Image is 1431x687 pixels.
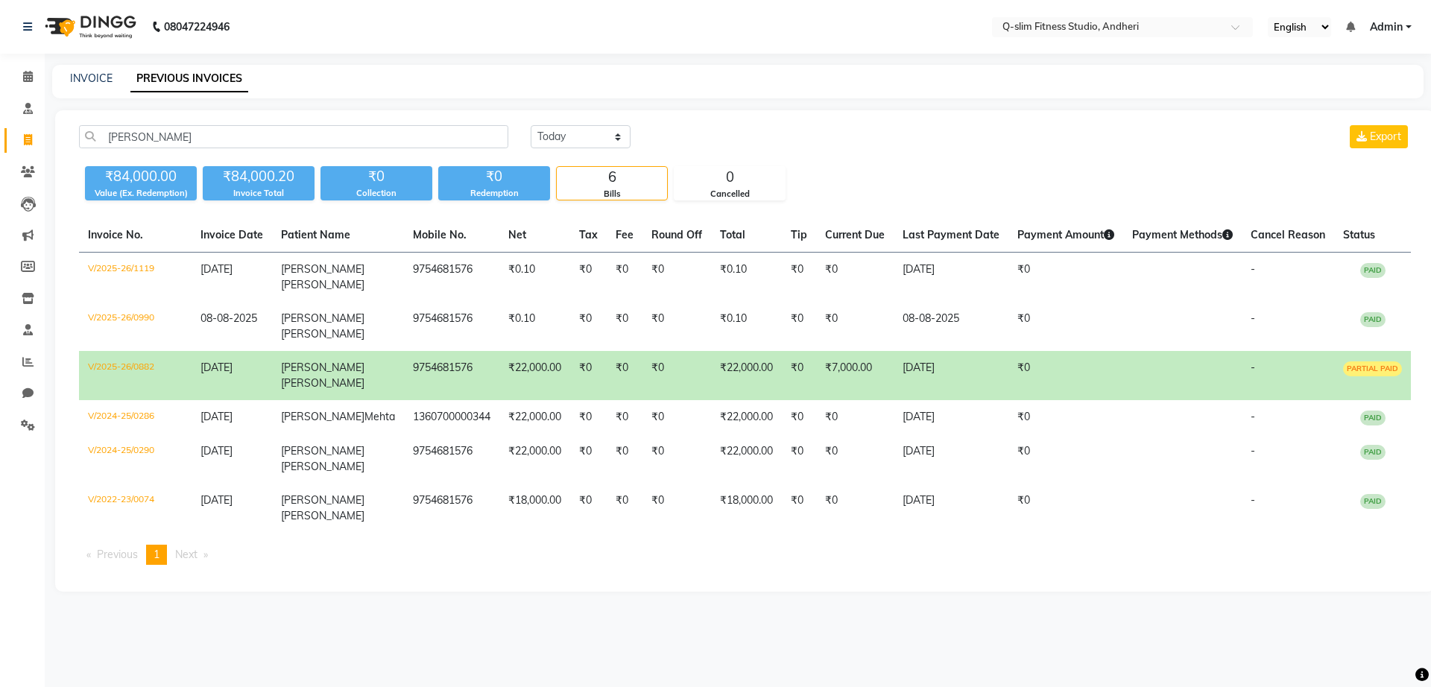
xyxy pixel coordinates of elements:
td: [DATE] [894,351,1008,400]
span: Mobile No. [413,228,467,241]
td: ₹0 [642,351,711,400]
td: ₹0 [642,400,711,434]
td: 9754681576 [404,484,499,533]
span: Mehta [364,410,395,423]
td: ₹0 [642,484,711,533]
span: [PERSON_NAME] [281,361,364,374]
td: 08-08-2025 [894,302,1008,351]
span: 08-08-2025 [200,311,257,325]
span: Tax [579,228,598,241]
span: - [1251,493,1255,507]
td: ₹0 [642,253,711,303]
span: PAID [1360,494,1386,509]
span: Last Payment Date [903,228,999,241]
td: 9754681576 [404,351,499,400]
td: ₹0 [1008,434,1123,484]
span: - [1251,410,1255,423]
td: V/2022-23/0074 [79,484,192,533]
td: ₹0 [642,434,711,484]
span: Invoice Date [200,228,263,241]
span: PAID [1360,411,1386,425]
span: [PERSON_NAME] [281,509,364,522]
td: V/2025-26/0882 [79,351,192,400]
td: [DATE] [894,400,1008,434]
div: Bills [557,188,667,200]
td: ₹0 [816,400,894,434]
span: 1 [154,548,159,561]
div: Cancelled [675,188,785,200]
span: Total [720,228,745,241]
span: [DATE] [200,361,233,374]
div: ₹84,000.20 [203,166,315,187]
span: [PERSON_NAME] [281,460,364,473]
td: ₹0 [570,351,607,400]
div: Value (Ex. Redemption) [85,187,197,200]
td: 9754681576 [404,434,499,484]
span: PAID [1360,445,1386,460]
b: 08047224946 [164,6,230,48]
div: ₹0 [320,166,432,187]
td: ₹22,000.00 [499,434,570,484]
span: [PERSON_NAME] [281,262,364,276]
span: PAID [1360,312,1386,327]
span: Payment Amount [1017,228,1114,241]
td: 9754681576 [404,302,499,351]
td: ₹0 [607,351,642,400]
td: 9754681576 [404,253,499,303]
a: INVOICE [70,72,113,85]
span: Export [1370,130,1401,143]
span: Net [508,228,526,241]
span: [DATE] [200,444,233,458]
td: ₹18,000.00 [711,484,782,533]
button: Export [1350,125,1408,148]
div: Collection [320,187,432,200]
td: V/2025-26/0990 [79,302,192,351]
td: [DATE] [894,484,1008,533]
span: [DATE] [200,410,233,423]
span: PAID [1360,263,1386,278]
span: Next [175,548,198,561]
span: Patient Name [281,228,350,241]
td: ₹0 [816,434,894,484]
span: [PERSON_NAME] [281,493,364,507]
span: - [1251,444,1255,458]
td: ₹0 [570,253,607,303]
span: Current Due [825,228,885,241]
span: [PERSON_NAME] [281,410,364,423]
td: ₹0 [816,484,894,533]
td: ₹22,000.00 [711,351,782,400]
td: V/2024-25/0290 [79,434,192,484]
span: Payment Methods [1132,228,1233,241]
td: ₹0 [782,400,816,434]
td: ₹0 [1008,302,1123,351]
td: ₹22,000.00 [499,351,570,400]
td: ₹0.10 [499,253,570,303]
td: ₹0 [607,400,642,434]
td: ₹0 [607,253,642,303]
td: ₹0 [607,434,642,484]
span: [PERSON_NAME] [281,376,364,390]
div: 0 [675,167,785,188]
span: Tip [791,228,807,241]
span: - [1251,262,1255,276]
td: ₹0 [570,400,607,434]
td: ₹0 [1008,484,1123,533]
span: Status [1343,228,1375,241]
div: Invoice Total [203,187,315,200]
a: PREVIOUS INVOICES [130,66,248,92]
span: - [1251,361,1255,374]
td: ₹0.10 [711,302,782,351]
span: - [1251,311,1255,325]
td: ₹0 [816,253,894,303]
td: ₹22,000.00 [711,400,782,434]
span: Admin [1370,19,1403,35]
td: ₹0 [642,302,711,351]
td: ₹0.10 [499,302,570,351]
span: Fee [616,228,634,241]
td: ₹0 [782,434,816,484]
td: ₹0 [607,484,642,533]
td: 1360700000344 [404,400,499,434]
span: [PERSON_NAME] [281,278,364,291]
span: [PERSON_NAME] [281,444,364,458]
span: PARTIAL PAID [1343,361,1402,376]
